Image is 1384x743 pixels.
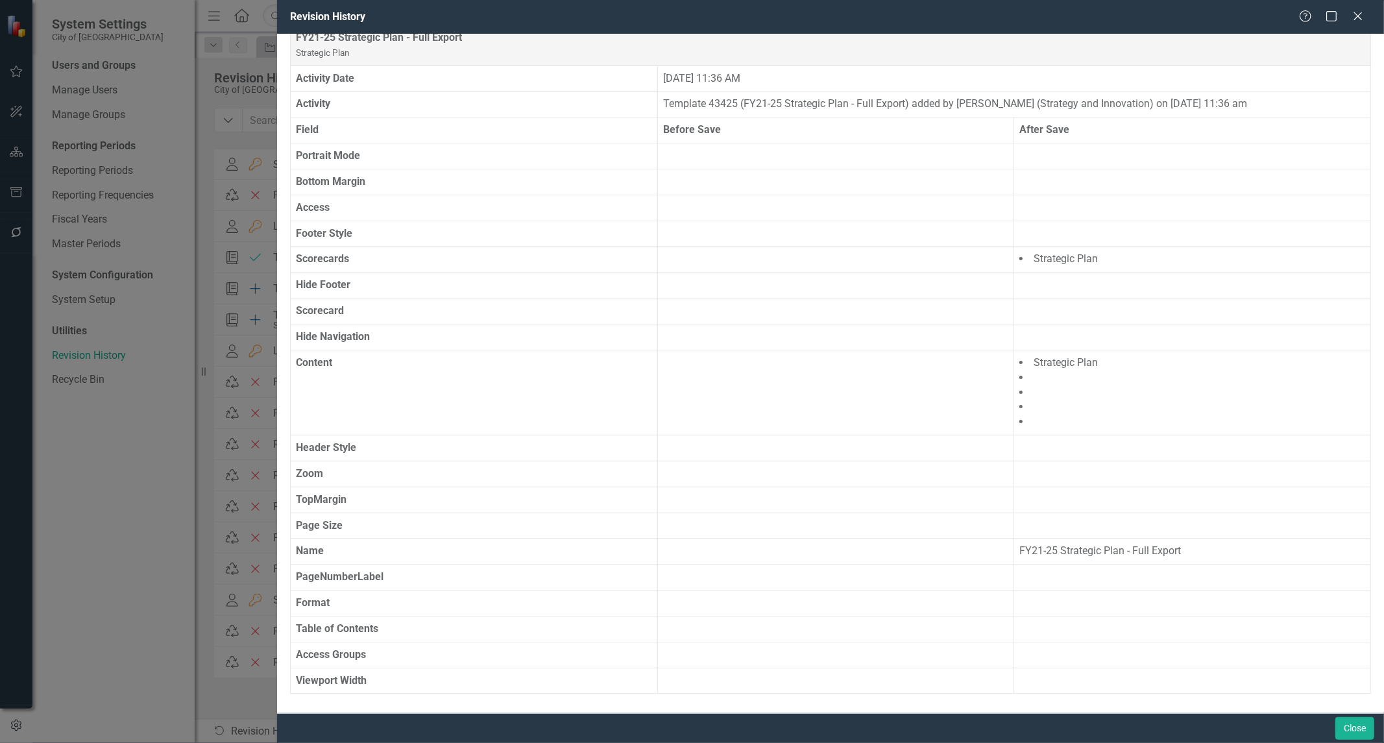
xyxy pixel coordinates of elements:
[290,513,657,539] th: Page Size
[1335,717,1374,740] button: Close
[290,487,657,513] th: TopMargin
[290,350,657,435] th: Content
[290,117,657,143] th: Field
[290,195,657,221] th: Access
[290,169,657,195] th: Bottom Margin
[290,91,657,117] th: Activity
[290,461,657,487] th: Zoom
[290,642,657,668] th: Access Groups
[290,273,657,298] th: Hide Footer
[1014,117,1371,143] th: After Save
[296,30,1365,60] div: FY21-25 Strategic Plan - Full Export
[296,47,350,58] small: Strategic Plan
[290,221,657,247] th: Footer Style
[290,143,657,169] th: Portrait Mode
[290,10,365,23] span: Revision History
[290,247,657,273] th: Scorecards
[290,66,657,91] th: Activity Date
[657,66,1370,91] td: [DATE] 11:36 AM
[290,668,657,694] th: Viewport Width
[290,324,657,350] th: Hide Navigation
[1019,252,1365,267] li: Strategic Plan
[290,591,657,616] th: Format
[657,117,1014,143] th: Before Save
[290,539,657,565] th: Name
[1014,539,1371,565] td: FY21-25 Strategic Plan - Full Export
[1019,356,1365,371] li: Strategic Plan
[657,91,1370,117] td: Template 43425 (FY21-25 Strategic Plan - Full Export) added by [PERSON_NAME] (Strategy and Innova...
[290,435,657,461] th: Header Style
[290,565,657,591] th: PageNumberLabel
[290,298,657,324] th: Scorecard
[290,616,657,642] th: Table of Contents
